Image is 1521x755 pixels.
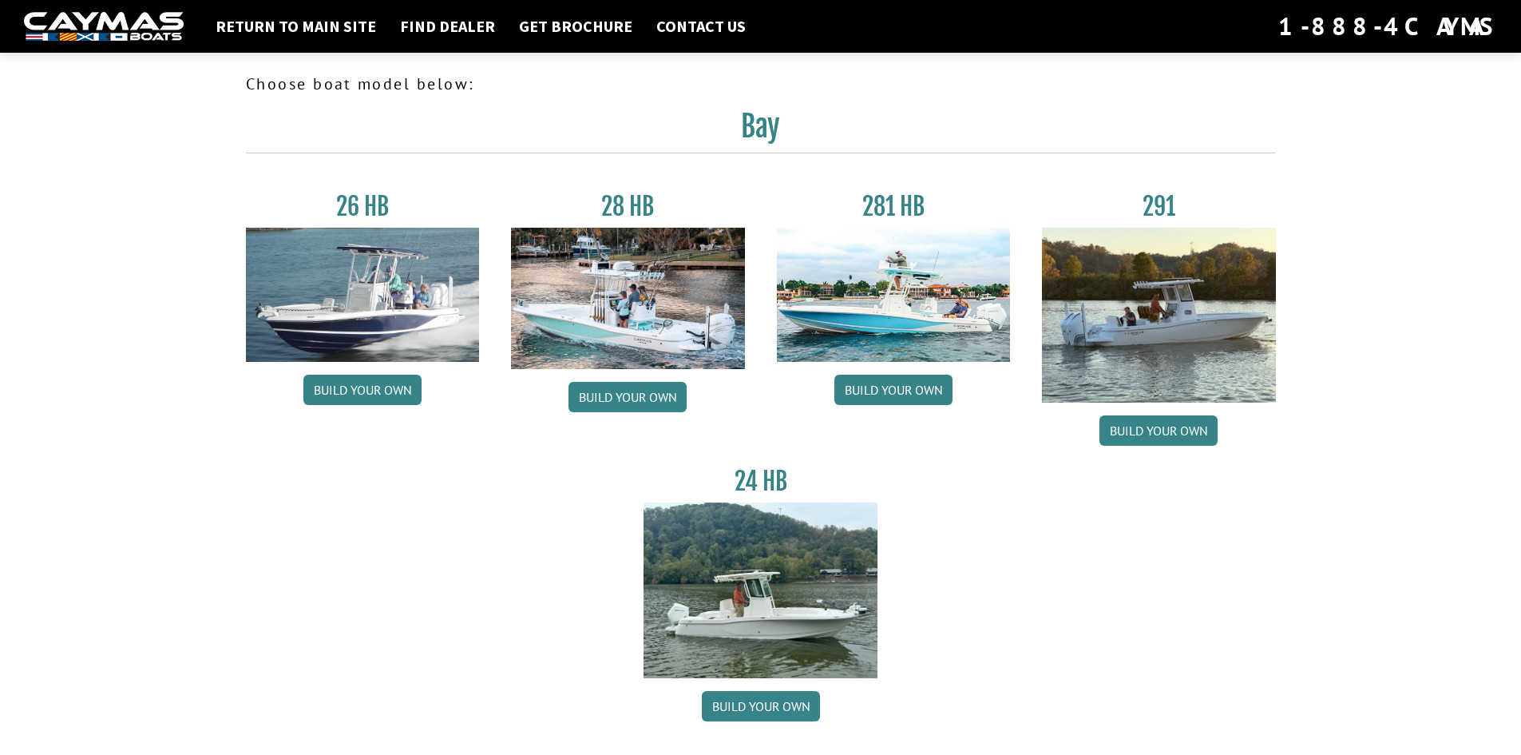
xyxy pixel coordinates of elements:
a: Return to main site [208,16,384,37]
h3: 28 HB [511,192,745,221]
p: Choose boat model below: [246,72,1276,96]
h2: Bay [246,109,1276,153]
h3: 26 HB [246,192,480,221]
a: Build your own [1099,415,1218,446]
a: Find Dealer [392,16,503,37]
a: Build your own [702,691,820,721]
a: Get Brochure [511,16,640,37]
h3: 24 HB [644,467,877,496]
img: 28-hb-twin.jpg [777,228,1011,362]
div: 1-888-4CAYMAS [1278,9,1497,44]
img: 26_new_photo_resized.jpg [246,228,480,362]
a: Build your own [568,382,687,412]
a: Build your own [303,375,422,405]
h3: 281 HB [777,192,1011,221]
img: 24_HB_thumbnail.jpg [644,503,877,678]
a: Build your own [834,375,953,405]
img: 28_hb_thumbnail_for_caymas_connect.jpg [511,228,745,369]
a: Contact Us [648,16,754,37]
img: 291_Thumbnail.jpg [1042,228,1276,403]
h3: 291 [1042,192,1276,221]
img: white-logo-c9c8dbefe5ff5ceceb0f0178aa75bf4bb51f6bca0971e226c86eb53dfe498488.png [24,12,184,42]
